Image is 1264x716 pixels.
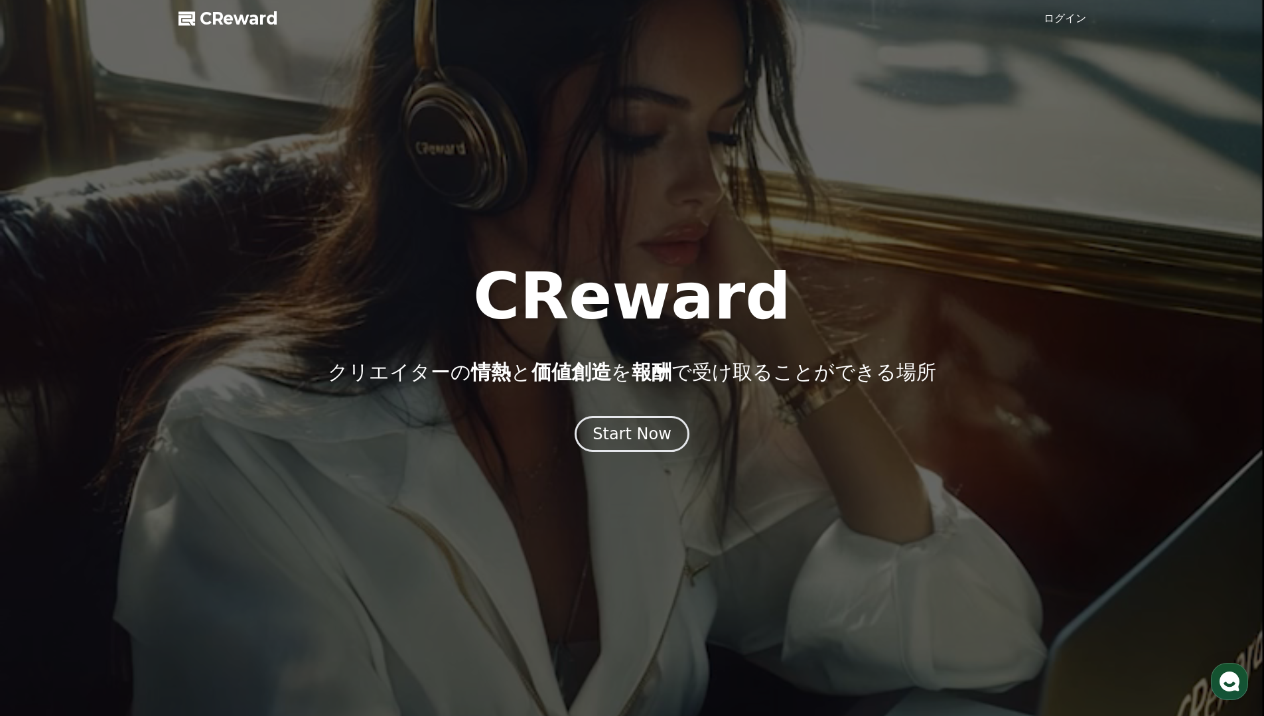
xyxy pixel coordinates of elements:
[531,360,611,384] span: 価値創造
[632,360,671,384] span: 報酬
[575,416,689,452] button: Start Now
[328,360,936,384] p: クリエイターの と を で受け取ることができる場所
[471,360,511,384] span: 情熱
[575,429,689,442] a: Start Now
[178,8,278,29] a: CReward
[593,423,671,445] div: Start Now
[200,8,278,29] span: CReward
[473,265,791,328] h1: CReward
[1044,11,1086,27] a: ログイン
